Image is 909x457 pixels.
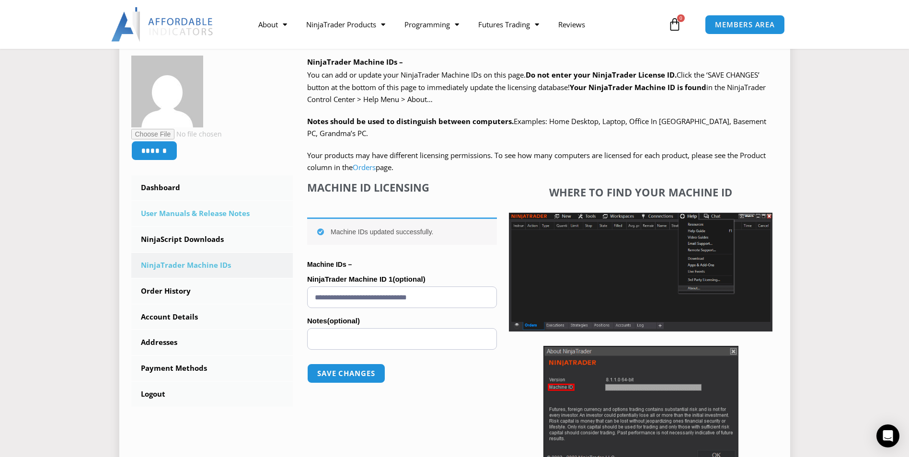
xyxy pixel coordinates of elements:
img: 96cb3d7d201a915e75ffb3a97479832930faa475a6267fee0842c5b98efe1cb6 [131,56,203,127]
span: Your products may have different licensing permissions. To see how many computers are licensed fo... [307,150,766,172]
span: Examples: Home Desktop, Laptop, Office In [GEOGRAPHIC_DATA], Basement PC, Grandma’s PC. [307,116,766,138]
a: About [249,13,297,35]
a: User Manuals & Release Notes [131,201,293,226]
span: 0 [677,14,685,22]
h4: Where to find your Machine ID [509,186,772,198]
strong: Your NinjaTrader Machine ID is found [570,82,706,92]
span: (optional) [392,275,425,283]
label: NinjaTrader Machine ID 1 [307,272,497,286]
a: Reviews [549,13,595,35]
b: Do not enter your NinjaTrader License ID. [526,70,677,80]
img: Screenshot 2025-01-17 1155544 | Affordable Indicators – NinjaTrader [509,213,772,331]
a: Logout [131,382,293,407]
a: MEMBERS AREA [705,15,785,34]
a: Payment Methods [131,356,293,381]
a: NinjaScript Downloads [131,227,293,252]
a: NinjaTrader Machine IDs [131,253,293,278]
span: MEMBERS AREA [715,21,775,28]
div: Open Intercom Messenger [876,424,899,447]
img: LogoAI | Affordable Indicators – NinjaTrader [111,7,214,42]
nav: Account pages [131,175,293,407]
b: NinjaTrader Machine IDs – [307,57,403,67]
span: (optional) [327,317,360,325]
span: You can add or update your NinjaTrader Machine IDs on this page. [307,70,526,80]
a: Orders [353,162,376,172]
a: NinjaTrader Products [297,13,395,35]
div: Machine IDs updated successfully. [307,217,497,245]
a: Order History [131,279,293,304]
a: 0 [654,11,696,38]
a: Dashboard [131,175,293,200]
a: Programming [395,13,469,35]
span: Click the ‘SAVE CHANGES’ button at the bottom of this page to immediately update the licensing da... [307,70,766,104]
a: Futures Trading [469,13,549,35]
strong: Notes should be used to distinguish between computers. [307,116,514,126]
label: Notes [307,314,497,328]
button: Save changes [307,364,385,383]
strong: Machine IDs – [307,261,352,268]
h4: Machine ID Licensing [307,181,497,194]
a: Account Details [131,305,293,330]
nav: Menu [249,13,666,35]
a: Addresses [131,330,293,355]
